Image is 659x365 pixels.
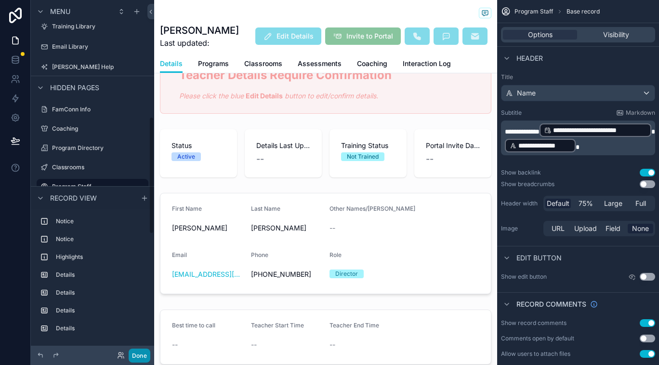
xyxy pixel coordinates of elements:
[501,200,540,207] label: Header width
[56,307,145,314] label: Details
[56,289,145,297] label: Details
[357,59,387,68] span: Coaching
[357,55,387,74] a: Coaching
[567,8,600,15] span: Base record
[52,163,146,171] label: Classrooms
[52,183,143,190] label: Program Staff
[298,59,342,68] span: Assessments
[37,179,148,194] a: Program Staff
[52,43,146,51] label: Email Library
[37,59,148,75] a: [PERSON_NAME] Help
[626,109,655,117] span: Markdown
[56,235,145,243] label: Notice
[635,199,646,208] span: Full
[516,54,543,63] span: Header
[50,193,97,203] span: Record view
[547,199,569,208] span: Default
[574,224,597,233] span: Upload
[52,144,146,152] label: Program Directory
[37,121,148,136] a: Coaching
[50,83,99,93] span: Hidden pages
[160,37,239,49] span: Last updated:
[198,59,229,68] span: Programs
[632,224,649,233] span: None
[501,109,522,117] label: Subtitle
[56,271,145,279] label: Details
[198,55,229,74] a: Programs
[129,349,150,363] button: Done
[501,225,540,232] label: Image
[52,106,146,113] label: FamConn Info
[37,160,148,175] a: Classrooms
[552,224,565,233] span: URL
[403,55,451,74] a: Interaction Log
[501,85,655,101] button: Name
[37,140,148,156] a: Program Directory
[50,7,70,16] span: Menu
[31,209,154,346] div: scrollable content
[516,253,562,263] span: Edit button
[52,23,146,30] label: Training Library
[501,73,655,81] label: Title
[244,55,282,74] a: Classrooms
[403,59,451,68] span: Interaction Log
[501,273,547,281] label: Show edit button
[501,335,574,342] div: Comments open by default
[514,8,553,15] span: Program Staff
[517,88,536,98] span: Name
[298,55,342,74] a: Assessments
[501,180,554,188] div: Show breadcrumbs
[604,199,622,208] span: Large
[160,59,183,68] span: Details
[616,109,655,117] a: Markdown
[56,253,145,261] label: Highlights
[501,169,541,176] div: Show backlink
[37,39,148,54] a: Email Library
[160,55,183,73] a: Details
[528,30,553,40] span: Options
[501,319,567,327] div: Show record comments
[244,59,282,68] span: Classrooms
[52,63,146,71] label: [PERSON_NAME] Help
[37,19,148,34] a: Training Library
[56,324,145,332] label: Details
[516,299,586,309] span: Record comments
[56,217,145,225] label: Notice
[579,199,593,208] span: 75%
[160,24,239,37] h1: [PERSON_NAME]
[606,224,620,233] span: Field
[501,121,655,155] div: scrollable content
[52,125,146,133] label: Coaching
[37,102,148,117] a: FamConn Info
[603,30,629,40] span: Visibility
